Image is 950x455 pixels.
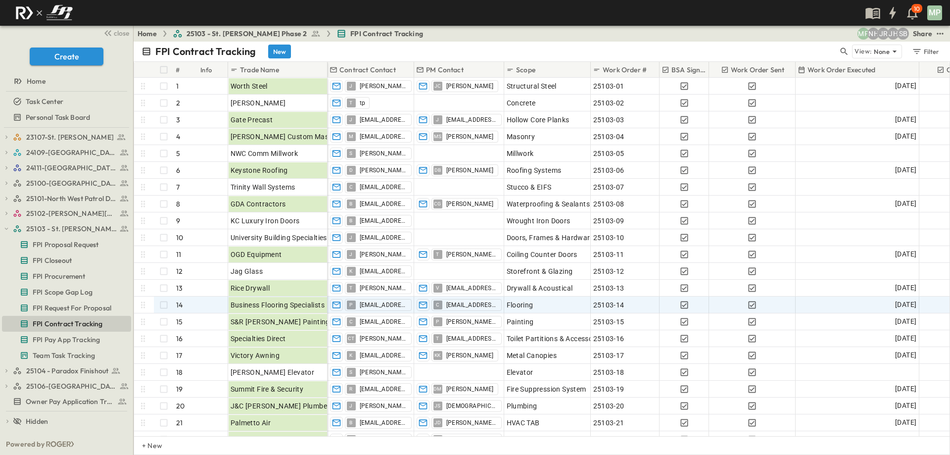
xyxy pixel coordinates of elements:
span: [EMAIL_ADDRESS][DOMAIN_NAME] [360,352,407,359]
span: [EMAIL_ADDRESS][DOMAIN_NAME] [360,419,407,427]
span: Specialties Direct [231,334,286,344]
span: 25103-14 [593,300,624,310]
span: [PERSON_NAME][EMAIL_ADDRESS][PERSON_NAME][DOMAIN_NAME] [446,251,497,258]
span: [DATE] [895,198,916,209]
span: JS [434,405,441,406]
span: [EMAIL_ADDRESS][DOMAIN_NAME] [360,301,407,309]
span: Palmetto Air [231,418,271,428]
div: Personal Task Boardtest [2,109,131,125]
div: FPI Scope Gap Logtest [2,284,131,300]
div: # [174,62,198,78]
p: 14 [176,300,183,310]
p: Work Order Sent [731,65,785,75]
span: P [349,304,352,305]
span: [PERSON_NAME] [446,166,494,174]
span: Elevator [507,367,533,377]
span: [PERSON_NAME] [446,82,494,90]
span: S&R [PERSON_NAME] Painting [231,317,330,327]
span: 25103-06 [593,165,624,175]
p: 6 [176,165,180,175]
span: 25103-02 [593,98,624,108]
span: [DATE] [895,316,916,327]
span: 25103-12 [593,266,624,276]
span: 25103-19 [593,384,624,394]
span: 25106-St. Andrews Parking Lot [26,381,117,391]
span: CG [434,203,441,204]
span: Flooring [507,300,533,310]
span: DM [433,389,442,389]
span: [EMAIL_ADDRESS][DOMAIN_NAME] [360,267,407,275]
div: Filter [911,46,940,57]
a: FPI Request For Proposal [2,301,129,315]
a: FPI Procurement [2,269,129,283]
span: [EMAIL_ADDRESS][DOMAIN_NAME] [360,200,407,208]
span: 25103-10 [593,233,624,243]
span: B [349,220,352,221]
span: Wrought Iron Doors [507,216,570,226]
span: HVAC [507,435,525,445]
span: [PERSON_NAME] [360,335,407,343]
a: Home [138,29,157,39]
p: Scope [516,65,535,75]
div: 24109-St. Teresa of Calcutta Parish Halltest [2,145,131,160]
span: Fire Suppression System [507,384,586,394]
span: Worth Steel [231,81,268,91]
p: 18 [176,367,183,377]
button: MP [926,4,943,21]
div: 25103 - St. [PERSON_NAME] Phase 2test [2,221,131,237]
span: tp [360,99,366,107]
div: FPI Closeouttest [2,253,131,268]
span: [DATE] [895,383,916,395]
a: FPI Contract Tracking [336,29,423,39]
a: FPI Proposal Request [2,238,129,252]
div: FPI Procurementtest [2,268,131,284]
span: 25103-15 [593,317,624,327]
div: FPI Contract Trackingtest [2,316,131,332]
div: FPI Proposal Requesttest [2,237,131,253]
span: [PERSON_NAME].[PERSON_NAME] [446,436,497,444]
span: [PERSON_NAME] Custom Masonry [231,132,343,142]
span: [EMAIL_ADDRESS][DOMAIN_NAME] [360,318,407,326]
span: [DATE] [895,400,916,411]
div: 25106-St. Andrews Parking Lottest [2,378,131,394]
span: [EMAIL_ADDRESS][DOMAIN_NAME] [360,385,407,393]
a: 24111-[GEOGRAPHIC_DATA] [13,161,129,175]
span: Toilet Partitions & Accessories [507,334,605,344]
span: MS [434,136,442,137]
span: [PERSON_NAME][EMAIL_ADDRESS][DOMAIN_NAME] [360,284,407,292]
span: [DATE] [895,164,916,176]
span: C [436,304,439,305]
span: [EMAIL_ADDRESS][DOMAIN_NAME] [446,116,497,124]
p: 2 [176,98,180,108]
div: Sterling Barnett (sterling@fpibuilders.com) [897,28,909,40]
span: [PERSON_NAME][EMAIL_ADDRESS][DOMAIN_NAME] [446,318,497,326]
span: Rice Drywall [231,283,270,293]
p: None [874,47,890,56]
span: [EMAIL_ADDRESS][DOMAIN_NAME] [446,335,497,343]
div: 25104 - Paradox Finishouttest [2,363,131,379]
span: [EMAIL_ADDRESS][DOMAIN_NAME] [446,301,497,309]
span: Structural Steel [507,81,557,91]
p: Contract Contact [339,65,396,75]
div: Owner Pay Application Trackingtest [2,394,131,409]
p: 17 [176,351,182,360]
div: Nila Hutcheson (nhutcheson@fpibuilders.com) [867,28,879,40]
span: Masonry [507,132,535,142]
span: FPI Request For Proposal [33,303,111,313]
span: Team Task Tracking [33,351,95,360]
span: [EMAIL_ADDRESS][DOMAIN_NAME] [360,436,407,444]
a: 25103 - St. [PERSON_NAME] Phase 2 [13,222,129,236]
span: [PERSON_NAME] Elevator [231,367,315,377]
span: OGD Equipment [231,250,282,259]
span: University Building Specialties [231,233,327,243]
div: # [176,56,180,84]
a: FPI Pay App Tracking [2,333,129,347]
span: Personal Task Board [26,112,90,122]
span: J [436,119,439,120]
span: close [114,28,129,38]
